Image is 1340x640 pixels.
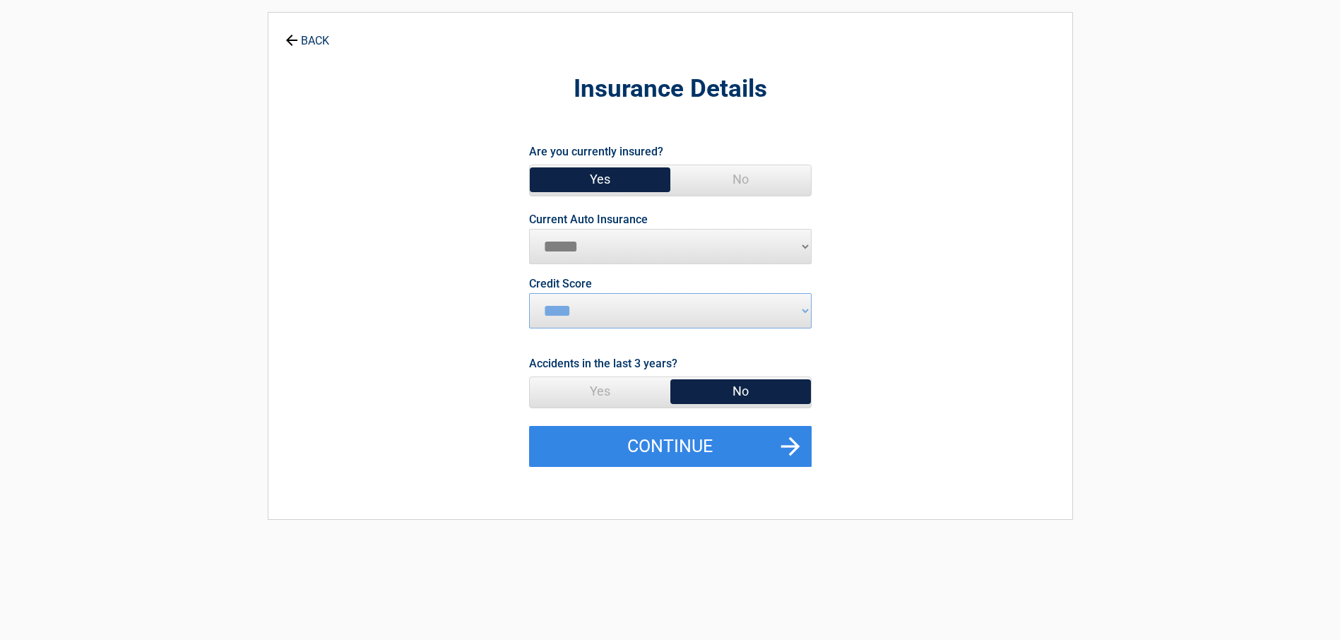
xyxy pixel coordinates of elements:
label: Are you currently insured? [529,142,663,161]
span: Yes [530,377,670,405]
label: Accidents in the last 3 years? [529,354,677,373]
label: Current Auto Insurance [529,214,648,225]
h2: Insurance Details [346,73,995,106]
span: No [670,377,811,405]
a: BACK [283,22,332,47]
label: Credit Score [529,278,592,290]
span: Yes [530,165,670,194]
span: No [670,165,811,194]
button: Continue [529,426,812,467]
